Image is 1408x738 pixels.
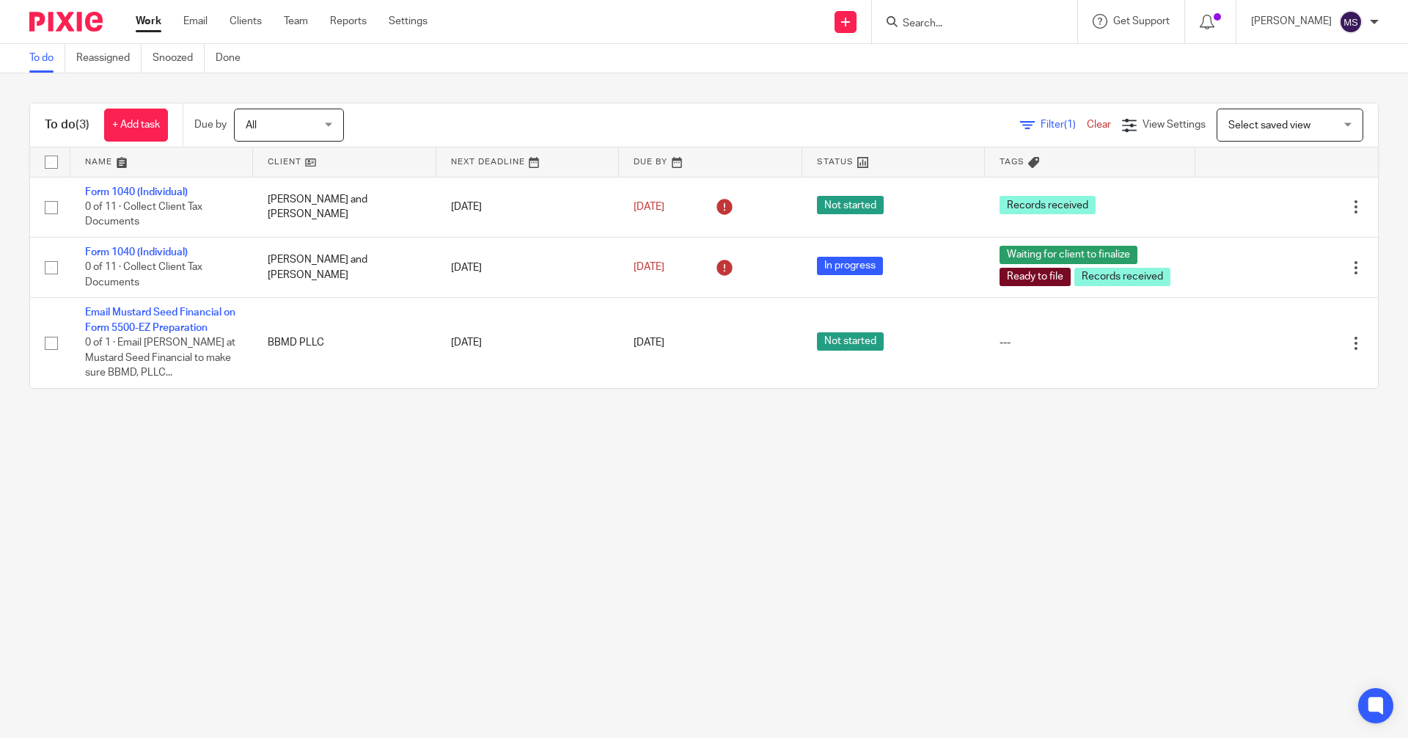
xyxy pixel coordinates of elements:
[634,202,664,212] span: [DATE]
[330,14,367,29] a: Reports
[1087,120,1111,130] a: Clear
[85,202,202,227] span: 0 of 11 · Collect Client Tax Documents
[136,14,161,29] a: Work
[45,117,89,133] h1: To do
[389,14,428,29] a: Settings
[85,247,188,257] a: Form 1040 (Individual)
[1143,120,1206,130] span: View Settings
[1074,268,1170,286] span: Records received
[216,44,252,73] a: Done
[1000,158,1024,166] span: Tags
[436,237,619,297] td: [DATE]
[85,337,235,378] span: 0 of 1 · Email [PERSON_NAME] at Mustard Seed Financial to make sure BBMD, PLLC...
[817,196,884,214] span: Not started
[634,338,664,348] span: [DATE]
[85,187,188,197] a: Form 1040 (Individual)
[246,120,257,131] span: All
[76,119,89,131] span: (3)
[194,117,227,132] p: Due by
[1113,16,1170,26] span: Get Support
[1251,14,1332,29] p: [PERSON_NAME]
[85,263,202,288] span: 0 of 11 · Collect Client Tax Documents
[1064,120,1076,130] span: (1)
[436,298,619,388] td: [DATE]
[76,44,142,73] a: Reassigned
[1000,196,1096,214] span: Records received
[230,14,262,29] a: Clients
[901,18,1033,31] input: Search
[634,263,664,273] span: [DATE]
[817,257,883,275] span: In progress
[253,237,436,297] td: [PERSON_NAME] and [PERSON_NAME]
[29,44,65,73] a: To do
[104,109,168,142] a: + Add task
[1000,268,1071,286] span: Ready to file
[1000,335,1181,350] div: ---
[253,177,436,237] td: [PERSON_NAME] and [PERSON_NAME]
[1339,10,1363,34] img: svg%3E
[29,12,103,32] img: Pixie
[253,298,436,388] td: BBMD PLLC
[85,307,235,332] a: Email Mustard Seed Financial on Form 5500-EZ Preparation
[284,14,308,29] a: Team
[1000,246,1137,264] span: Waiting for client to finalize
[153,44,205,73] a: Snoozed
[436,177,619,237] td: [DATE]
[183,14,208,29] a: Email
[817,332,884,351] span: Not started
[1228,120,1310,131] span: Select saved view
[1041,120,1087,130] span: Filter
